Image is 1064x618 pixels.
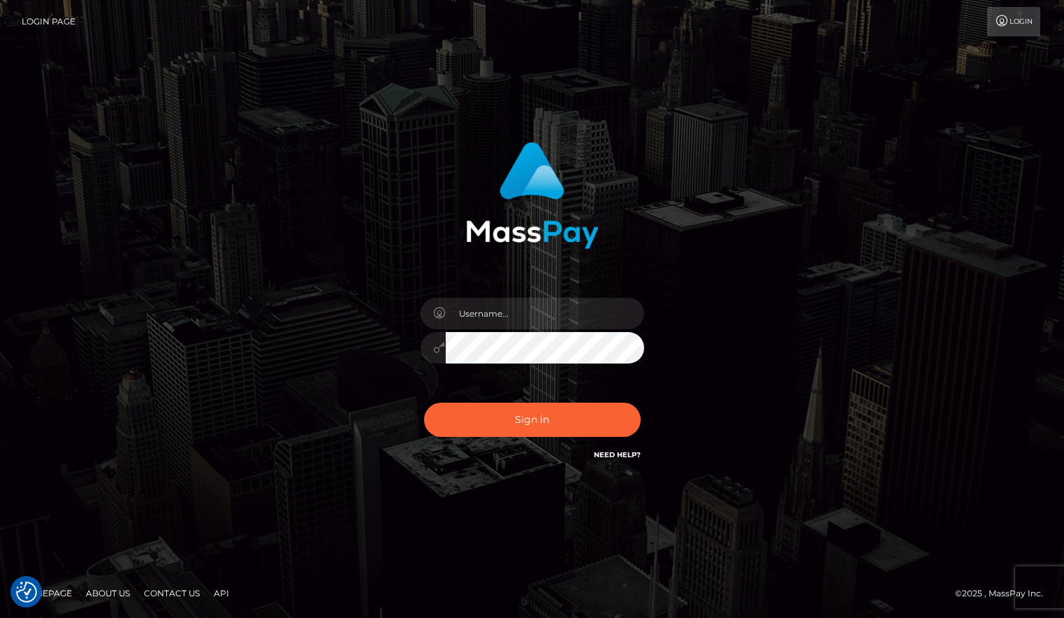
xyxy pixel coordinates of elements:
[446,298,644,329] input: Username...
[80,582,136,604] a: About Us
[22,7,75,36] a: Login Page
[208,582,235,604] a: API
[987,7,1040,36] a: Login
[16,582,37,603] img: Revisit consent button
[138,582,205,604] a: Contact Us
[955,586,1054,601] div: © 2025 , MassPay Inc.
[424,403,641,437] button: Sign in
[15,582,78,604] a: Homepage
[466,142,599,249] img: MassPay Login
[594,450,641,459] a: Need Help?
[16,582,37,603] button: Consent Preferences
